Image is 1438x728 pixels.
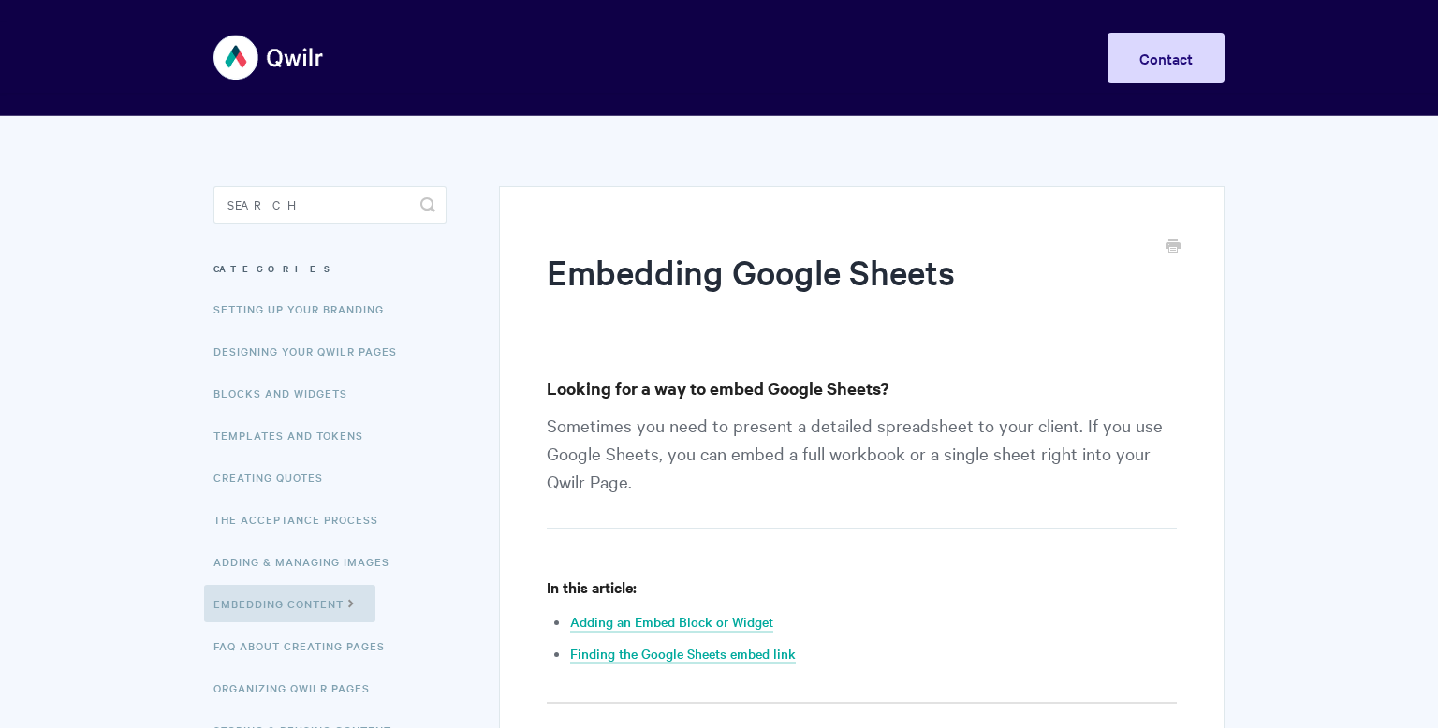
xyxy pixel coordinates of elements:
h1: Embedding Google Sheets [547,248,1149,328]
a: Print this Article [1166,237,1181,257]
img: Qwilr Help Center [213,22,325,93]
a: Contact [1108,33,1225,83]
a: Setting up your Branding [213,290,398,328]
p: Sometimes you need to present a detailed spreadsheet to your client. If you use Google Sheets, yo... [547,411,1177,529]
a: Creating Quotes [213,459,337,496]
input: Search [213,186,447,224]
a: FAQ About Creating Pages [213,627,399,664]
a: Finding the Google Sheets embed link [570,644,796,664]
a: Designing Your Qwilr Pages [213,332,411,370]
a: Blocks and Widgets [213,374,361,412]
a: Adding an Embed Block or Widget [570,612,773,633]
h4: In this article: [547,575,1177,599]
a: Templates and Tokens [213,416,377,454]
a: Organizing Qwilr Pages [213,669,384,706]
a: The Acceptance Process [213,501,392,538]
h3: Looking for a way to embed Google Sheets? [547,375,1177,401]
a: Embedding Content [204,585,375,622]
h3: Categories [213,252,447,285]
a: Adding & Managing Images [213,543,404,580]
